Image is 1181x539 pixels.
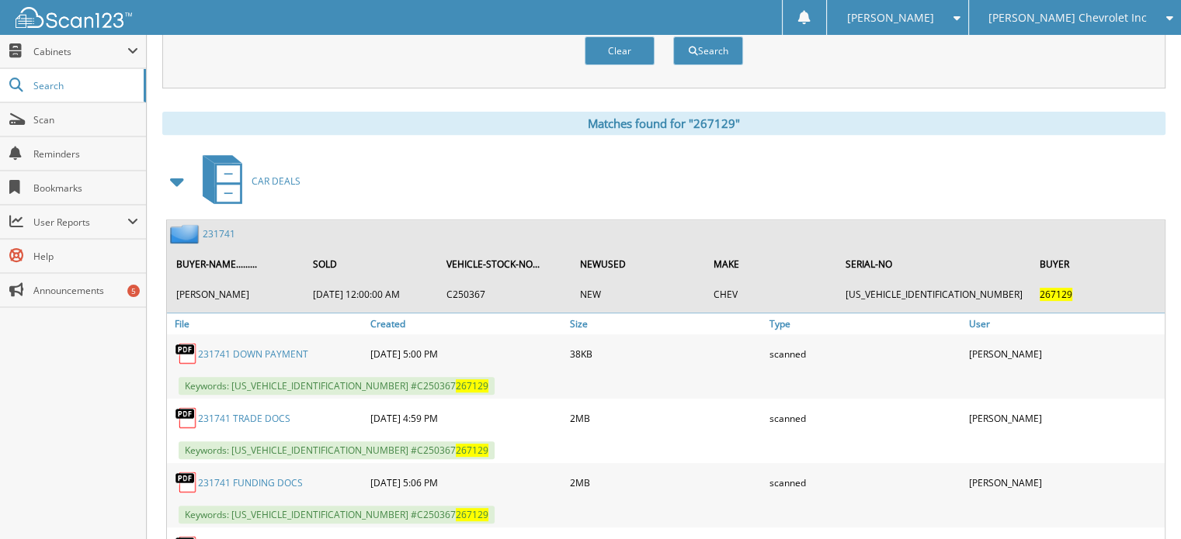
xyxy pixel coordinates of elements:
[965,467,1165,498] div: [PERSON_NAME]
[168,282,304,307] td: [PERSON_NAME]
[198,412,290,425] a: 231741 TRADE DOCS
[366,338,566,369] div: [DATE] 5:00 PM
[456,379,488,392] span: 267129
[706,248,836,280] th: MAKE
[439,282,571,307] td: C250367
[33,250,138,263] span: Help
[167,313,366,334] a: File
[33,45,127,58] span: Cabinets
[439,248,571,280] th: VEHICLE-STOCK-NO...
[1103,465,1181,539] iframe: Chat Widget
[585,36,655,65] button: Clear
[33,113,138,126] span: Scan
[33,147,138,161] span: Reminders
[706,282,836,307] td: CHEV
[16,7,132,28] img: scan123-logo-white.svg
[1040,288,1072,301] span: 267129
[203,227,235,240] a: 231741
[766,313,965,334] a: Type
[965,403,1165,434] div: [PERSON_NAME]
[179,506,495,523] span: Keywords: [US_VEHICLE_IDENTIFICATION_NUMBER] #C250367
[1032,248,1163,280] th: BUYER
[456,508,488,521] span: 267129
[33,79,136,92] span: Search
[766,338,965,369] div: scanned
[193,150,300,212] a: CAR DEALS
[162,112,1165,135] div: Matches found for "267129"
[305,248,436,280] th: SOLD
[366,467,566,498] div: [DATE] 5:06 PM
[168,248,304,280] th: BUYER-NAME.........
[673,36,743,65] button: Search
[766,403,965,434] div: scanned
[179,377,495,395] span: Keywords: [US_VEHICLE_IDENTIFICATION_NUMBER] #C250367
[305,282,436,307] td: [DATE] 12:00:00 AM
[198,476,303,489] a: 231741 FUNDING DOCS
[965,313,1165,334] a: User
[988,13,1147,22] span: [PERSON_NAME] Chevrolet Inc
[572,282,705,307] td: NEW
[175,342,198,365] img: PDF.png
[33,284,138,297] span: Announcements
[566,403,766,434] div: 2MB
[838,248,1030,280] th: SERIAL-NO
[566,467,766,498] div: 2MB
[846,13,933,22] span: [PERSON_NAME]
[366,313,566,334] a: Created
[175,471,198,494] img: PDF.png
[33,216,127,229] span: User Reports
[566,338,766,369] div: 38KB
[175,406,198,430] img: PDF.png
[766,467,965,498] div: scanned
[179,441,495,459] span: Keywords: [US_VEHICLE_IDENTIFICATION_NUMBER] #C250367
[572,248,705,280] th: NEWUSED
[965,338,1165,369] div: [PERSON_NAME]
[127,285,140,297] div: 5
[170,224,203,244] img: folder2.png
[566,313,766,334] a: Size
[456,444,488,457] span: 267129
[198,347,308,361] a: 231741 DOWN PAYMENT
[252,174,300,188] span: CAR DEALS
[33,181,138,195] span: Bookmarks
[366,403,566,434] div: [DATE] 4:59 PM
[838,282,1030,307] td: [US_VEHICLE_IDENTIFICATION_NUMBER]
